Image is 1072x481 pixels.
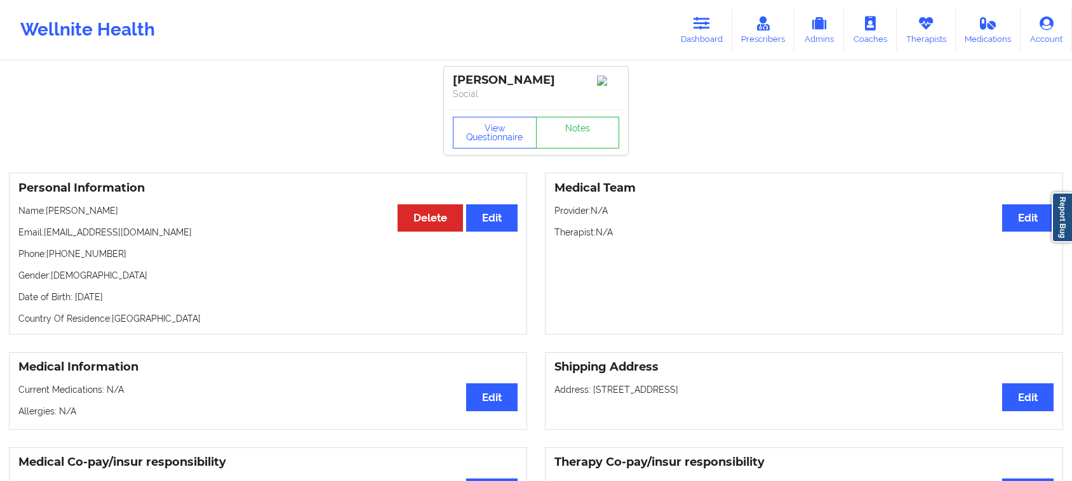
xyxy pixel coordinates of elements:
[18,360,518,374] h3: Medical Information
[1052,192,1072,242] a: Report Bug
[453,88,619,100] p: Social
[18,181,518,195] h3: Personal Information
[18,383,518,396] p: Current Medications: N/A
[18,204,518,217] p: Name: [PERSON_NAME]
[1002,383,1054,411] button: Edit
[466,383,518,411] button: Edit
[18,269,518,282] p: Gender: [DEMOGRAPHIC_DATA]
[554,360,1054,374] h3: Shipping Address
[956,9,1021,51] a: Medications
[453,73,619,88] div: [PERSON_NAME]
[844,9,897,51] a: Coaches
[554,204,1054,217] p: Provider: N/A
[18,455,518,470] h3: Medical Co-pay/insur responsibility
[1002,204,1054,232] button: Edit
[554,226,1054,239] p: Therapist: N/A
[671,9,732,51] a: Dashboard
[554,455,1054,470] h3: Therapy Co-pay/insur responsibility
[554,181,1054,195] h3: Medical Team
[732,9,795,51] a: Prescribers
[794,9,844,51] a: Admins
[18,226,518,239] p: Email: [EMAIL_ADDRESS][DOMAIN_NAME]
[536,117,620,148] a: Notes
[18,312,518,325] p: Country Of Residence: [GEOGRAPHIC_DATA]
[1021,9,1072,51] a: Account
[597,76,619,86] img: Image%2Fplaceholer-image.png
[453,117,537,148] button: View Questionnaire
[18,405,518,418] p: Allergies: N/A
[18,291,518,303] p: Date of Birth: [DATE]
[466,204,518,232] button: Edit
[554,383,1054,396] p: Address: [STREET_ADDRESS]
[897,9,956,51] a: Therapists
[18,247,518,260] p: Phone: [PHONE_NUMBER]
[398,204,463,232] button: Delete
